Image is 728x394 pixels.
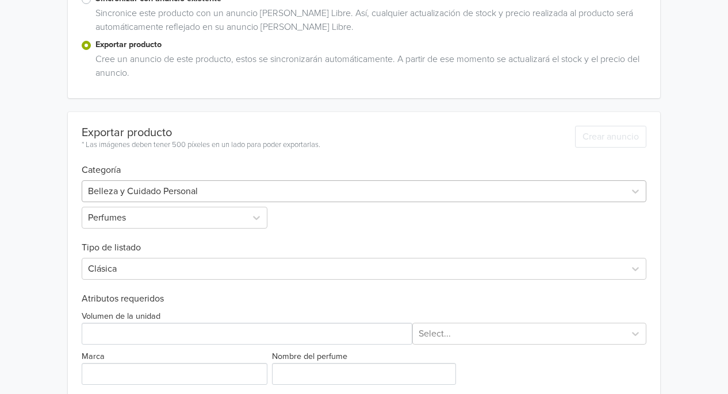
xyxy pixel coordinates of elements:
[82,229,646,253] h6: Tipo de listado
[82,310,160,323] label: Volumen de la unidad
[91,52,646,84] div: Cree un anuncio de este producto, estos se sincronizarán automáticamente. A partir de ese momento...
[82,151,646,176] h6: Categoría
[272,350,347,363] label: Nombre del perfume
[82,350,105,363] label: Marca
[82,140,320,151] div: * Las imágenes deben tener 500 píxeles en un lado para poder exportarlas.
[91,6,646,38] div: Sincronice este producto con un anuncio [PERSON_NAME] Libre. Así, cualquier actualización de stoc...
[82,293,646,304] h6: Atributos requeridos
[575,126,646,148] button: Crear anuncio
[82,126,320,140] div: Exportar producto
[95,38,646,51] label: Exportar producto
